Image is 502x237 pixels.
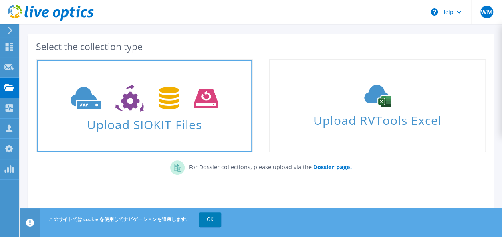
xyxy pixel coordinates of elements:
[270,110,485,127] span: Upload RVTools Excel
[480,6,493,18] span: WM
[36,59,253,152] a: Upload SIOKIT Files
[431,8,438,16] svg: \n
[313,163,351,171] b: Dossier page.
[311,163,351,171] a: Dossier page.
[36,42,486,51] div: Select the collection type
[49,216,190,223] span: このサイトでは cookie を使用してナビゲーションを追跡します。
[185,160,351,172] p: For Dossier collections, please upload via the
[269,59,486,152] a: Upload RVTools Excel
[199,212,221,227] a: OK
[37,114,252,131] span: Upload SIOKIT Files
